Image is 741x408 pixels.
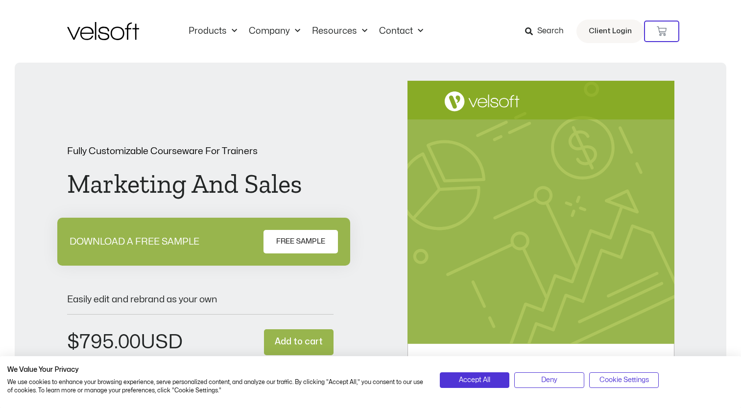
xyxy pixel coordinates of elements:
[514,372,584,388] button: Deny all cookies
[183,26,429,37] nav: Menu
[599,375,649,385] span: Cookie Settings
[67,295,334,304] p: Easily edit and rebrand as your own
[589,372,659,388] button: Adjust cookie preferences
[576,20,644,43] a: Client Login
[67,171,334,197] h1: Marketing And Sales
[67,333,79,352] span: $
[276,236,325,248] span: FREE SAMPLE
[67,22,139,40] img: Velsoft Training Materials
[7,365,425,374] h2: We Value Your Privacy
[306,26,373,37] a: ResourcesMenu Toggle
[183,26,243,37] a: ProductsMenu Toggle
[67,333,141,352] bdi: 795.00
[70,237,199,247] p: DOWNLOAD A FREE SAMPLE
[440,372,510,388] button: Accept all cookies
[537,25,564,38] span: Search
[7,378,425,395] p: We use cookies to enhance your browsing experience, serve personalized content, and analyze our t...
[541,375,557,385] span: Deny
[589,25,632,38] span: Client Login
[617,386,736,408] iframe: chat widget
[263,230,338,253] a: FREE SAMPLE
[243,26,306,37] a: CompanyMenu Toggle
[373,26,429,37] a: ContactMenu Toggle
[459,375,490,385] span: Accept All
[67,147,334,156] p: Fully Customizable Courseware For Trainers
[525,23,571,40] a: Search
[264,329,334,355] button: Add to cart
